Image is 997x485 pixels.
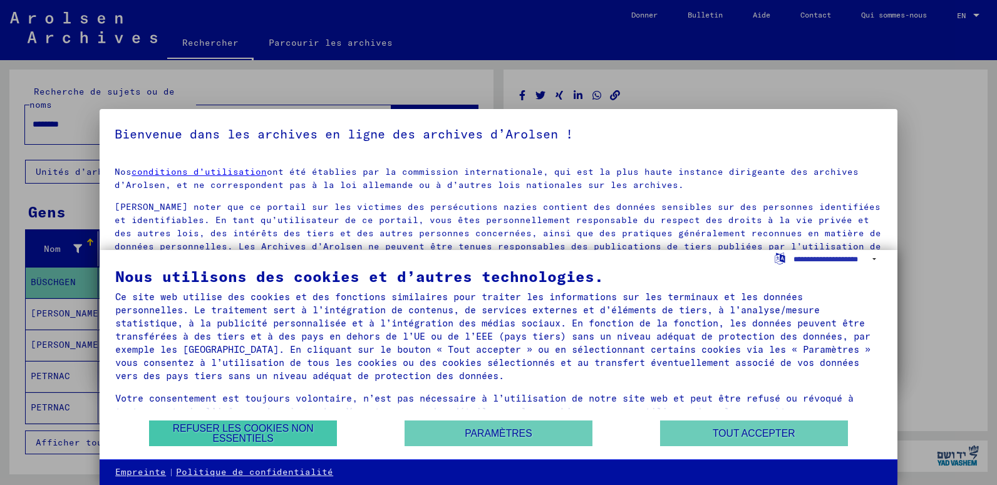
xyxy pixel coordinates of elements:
button: Tout accepter [660,420,848,446]
button: Paramètres [405,420,592,446]
p: [PERSON_NAME] noter que ce portail sur les victimes des persécutions nazies contient des données ... [115,201,882,266]
div: Ce site web utilise des cookies et des fonctions similaires pour traiter les informations sur les... [115,290,882,382]
a: conditions d’utilisation [132,166,267,177]
a: Politique de confidentialité [176,466,333,479]
a: Empreinte [115,466,166,479]
div: Nous utilisons des cookies et d’autres technologies. [115,269,882,284]
div: Votre consentement est toujours volontaire, n’est pas nécessaire à l’utilisation de notre site we... [115,392,882,431]
h5: Bienvenue dans les archives en ligne des archives d’Arolsen ! [115,124,882,144]
p: Nos ont été établies par la commission internationale, qui est la plus haute instance dirigeante ... [115,165,882,192]
button: Refuser les cookies non essentiels [149,420,337,446]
